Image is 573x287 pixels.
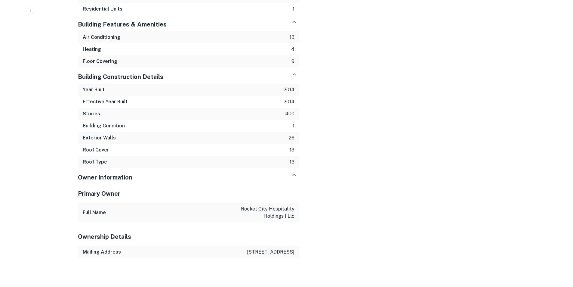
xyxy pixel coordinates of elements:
h6: Floor Covering [83,58,117,65]
iframe: Chat Widget [543,239,573,268]
p: rocket city hospitality holdings i llc [240,205,294,220]
p: 400 [285,110,294,117]
h6: Year Built [83,86,105,93]
h6: Effective Year Built [83,98,128,105]
p: [STREET_ADDRESS] [247,248,294,256]
h6: Residential Units [83,5,122,13]
h6: Roof Type [83,158,107,166]
h5: Ownership Details [78,232,299,241]
h6: Air Conditioning [83,34,120,41]
p: 19 [290,146,294,154]
h6: Building Condition [83,122,125,129]
p: 2014 [284,98,294,105]
p: 13 [290,34,294,41]
h5: Building Construction Details [78,72,163,81]
p: 1 [293,5,294,13]
h6: Full Name [83,209,106,216]
p: 2014 [284,86,294,93]
p: 9 [291,58,294,65]
h6: Roof Cover [83,146,109,154]
p: 26 [289,134,294,142]
h5: Owner Information [78,173,132,182]
h6: Stories [83,110,100,117]
h5: Building Features & Amenities [78,20,167,29]
p: 13 [290,158,294,166]
h6: Exterior Walls [83,134,116,142]
h5: Primary Owner [78,189,299,198]
p: 4 [291,46,294,53]
h6: Mailing Address [83,248,121,256]
h6: Heating [83,46,101,53]
p: 1 [293,122,294,129]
